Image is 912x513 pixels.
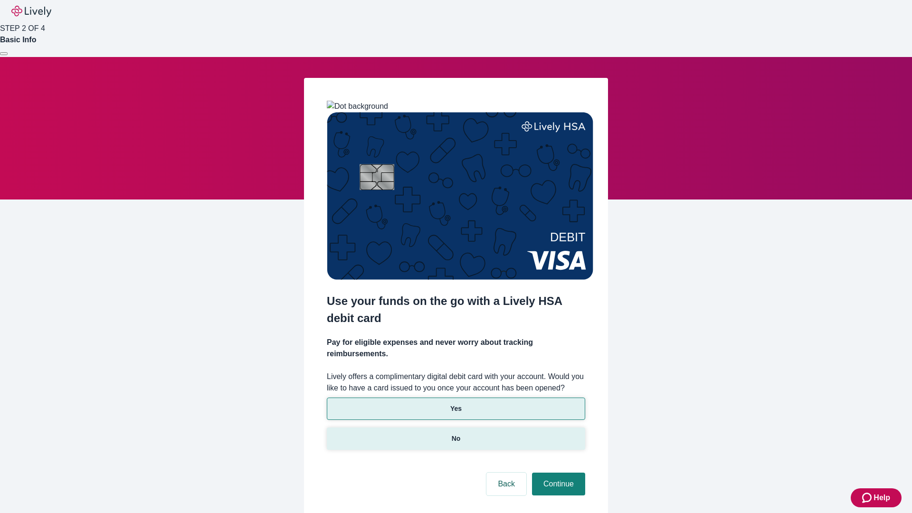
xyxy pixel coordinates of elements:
[327,371,585,394] label: Lively offers a complimentary digital debit card with your account. Would you like to have a card...
[11,6,51,17] img: Lively
[532,473,585,495] button: Continue
[327,101,388,112] img: Dot background
[327,337,585,360] h4: Pay for eligible expenses and never worry about tracking reimbursements.
[327,293,585,327] h2: Use your funds on the go with a Lively HSA debit card
[327,427,585,450] button: No
[874,492,890,503] span: Help
[327,112,593,280] img: Debit card
[486,473,526,495] button: Back
[862,492,874,503] svg: Zendesk support icon
[452,434,461,444] p: No
[851,488,902,507] button: Zendesk support iconHelp
[327,398,585,420] button: Yes
[450,404,462,414] p: Yes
